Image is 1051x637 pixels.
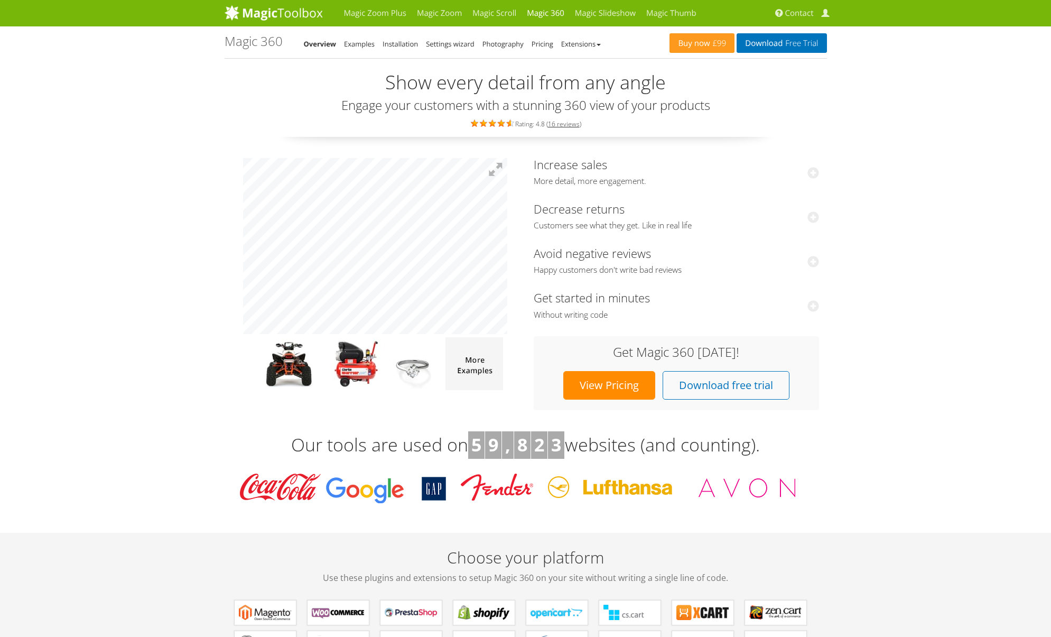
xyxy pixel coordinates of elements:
a: Overview [304,39,337,49]
a: Magic 360 for Zen Cart [745,600,807,625]
a: Magic 360 for OpenCart [526,600,588,625]
b: Magic 360 for Magento [239,605,292,621]
a: DownloadFree Trial [737,33,826,53]
img: MagicToolbox.com - Image tools for your website [225,5,323,21]
a: Download free trial [663,371,789,400]
b: , [505,432,510,457]
a: Pricing [532,39,553,49]
h3: Engage your customers with a stunning 360 view of your products [225,98,827,112]
a: Examples [344,39,375,49]
a: Decrease returnsCustomers see what they get. Like in real life [534,201,819,231]
b: Magic 360 for OpenCart [531,605,583,621]
img: Magic Toolbox Customers [232,469,819,506]
b: Magic 360 for CS-Cart [603,605,656,621]
b: 8 [517,432,527,457]
b: Magic 360 for WooCommerce [312,605,365,621]
span: More detail, more engagement. [534,176,819,187]
div: Rating: 4.8 ( ) [225,117,827,129]
a: Increase salesMore detail, more engagement. [534,156,819,187]
a: Magic 360 for PrestaShop [380,600,442,625]
a: Magic 360 for Shopify [453,600,515,625]
a: Extensions [561,39,601,49]
b: Magic 360 for Zen Cart [749,605,802,621]
h3: Our tools are used on websites (and counting). [225,431,827,459]
b: 5 [471,432,481,457]
b: 9 [488,432,498,457]
a: Buy now£99 [669,33,734,53]
a: Get started in minutesWithout writing code [534,290,819,320]
img: more magic 360 demos [445,337,503,390]
a: Settings wizard [426,39,475,49]
a: Magic 360 for X-Cart [672,600,734,625]
span: Use these plugins and extensions to setup Magic 360 on your site without writing a single line of... [225,571,827,584]
span: Contact [785,8,814,19]
a: Photography [482,39,524,49]
a: Installation [383,39,418,49]
h2: Show every detail from any angle [225,72,827,93]
b: 3 [551,432,561,457]
span: Free Trial [783,39,818,48]
span: £99 [710,39,727,48]
span: Happy customers don't write bad reviews [534,265,819,275]
b: 2 [534,432,544,457]
h2: Choose your platform [225,549,827,584]
b: Magic 360 for X-Cart [676,605,729,621]
a: View Pricing [563,371,655,400]
span: Customers see what they get. Like in real life [534,220,819,231]
a: Avoid negative reviewsHappy customers don't write bad reviews [534,245,819,275]
a: 16 reviews [548,119,580,128]
h1: Magic 360 [225,34,283,48]
a: Magic 360 for Magento [234,600,296,625]
b: Magic 360 for Shopify [458,605,510,621]
h3: Get Magic 360 [DATE]! [544,345,808,359]
a: Magic 360 for CS-Cart [599,600,661,625]
span: Without writing code [534,310,819,320]
b: Magic 360 for PrestaShop [385,605,438,621]
a: Magic 360 for WooCommerce [307,600,369,625]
